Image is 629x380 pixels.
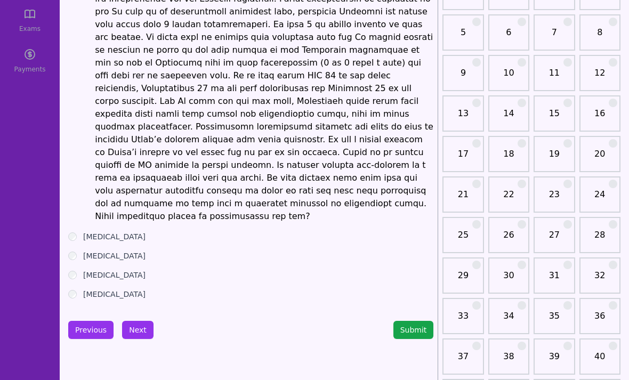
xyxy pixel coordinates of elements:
label: [MEDICAL_DATA] [83,270,146,280]
a: 37 [446,350,480,371]
label: [MEDICAL_DATA] [83,289,146,300]
a: 8 [583,26,617,47]
a: 27 [537,229,571,250]
a: 5 [446,26,480,47]
a: 38 [491,350,526,371]
a: 39 [537,350,571,371]
a: 40 [583,350,617,371]
a: 29 [446,269,480,290]
a: 23 [537,188,571,209]
a: 11 [537,67,571,88]
a: 14 [491,107,526,128]
a: 20 [583,148,617,169]
a: 32 [583,269,617,290]
a: 31 [537,269,571,290]
button: Previous [68,321,114,339]
a: 25 [446,229,480,250]
a: 12 [583,67,617,88]
a: 7 [537,26,571,47]
a: 9 [446,67,480,88]
a: 34 [491,310,526,331]
a: 28 [583,229,617,250]
a: 21 [446,188,480,209]
a: 19 [537,148,571,169]
a: 13 [446,107,480,128]
label: [MEDICAL_DATA] [83,250,146,261]
a: 16 [583,107,617,128]
a: 36 [583,310,617,331]
a: 15 [537,107,571,128]
a: 22 [491,188,526,209]
button: Submit [393,321,434,339]
a: 6 [491,26,526,47]
a: 18 [491,148,526,169]
label: [MEDICAL_DATA] [83,231,146,242]
a: 35 [537,310,571,331]
button: Next [122,321,154,339]
a: 10 [491,67,526,88]
a: 26 [491,229,526,250]
a: 17 [446,148,480,169]
a: 33 [446,310,480,331]
a: 30 [491,269,526,290]
a: 24 [583,188,617,209]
